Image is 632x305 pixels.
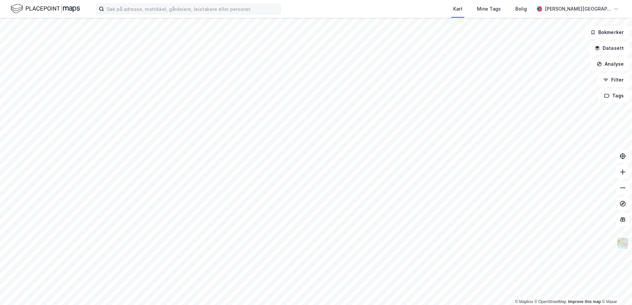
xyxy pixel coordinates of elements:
div: [PERSON_NAME][GEOGRAPHIC_DATA] [545,5,611,13]
img: logo.f888ab2527a4732fd821a326f86c7f29.svg [11,3,80,15]
iframe: Chat Widget [599,273,632,305]
input: Søk på adresse, matrikkel, gårdeiere, leietakere eller personer [104,4,281,14]
div: Kart [453,5,462,13]
div: Kontrollprogram for chat [599,273,632,305]
div: Mine Tags [477,5,501,13]
div: Bolig [515,5,527,13]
